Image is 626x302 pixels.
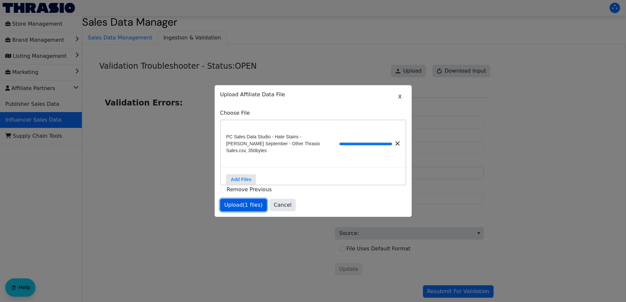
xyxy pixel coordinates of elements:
[274,201,291,209] span: Cancel
[227,186,272,193] label: Remove Previous
[394,91,406,103] button: X
[220,91,406,99] p: Upload Affiliate Data File
[226,174,256,185] label: Add Files
[220,199,267,211] button: Upload(1 files)
[398,93,402,101] span: X
[269,199,296,211] button: Cancel
[226,133,339,154] span: PC Sales Data Studio - Hate Stains - [PERSON_NAME] September - Other Thrasio Sales.csv, 350bytes
[224,201,263,209] span: Upload (1 files)
[220,109,406,117] label: Choose File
